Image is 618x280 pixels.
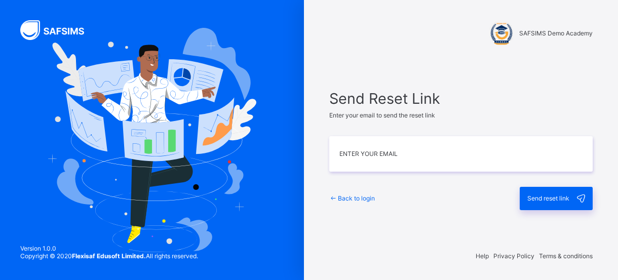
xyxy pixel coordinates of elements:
img: SAFSIMS Demo Academy [489,20,514,46]
img: Hero Image [48,28,256,252]
img: SAFSIMS Logo [20,20,96,40]
a: Back to login [329,194,375,202]
span: Privacy Policy [493,252,534,260]
span: SAFSIMS Demo Academy [519,29,593,37]
span: Enter your email to send the reset link [329,111,435,119]
strong: Flexisaf Edusoft Limited. [72,252,146,260]
span: Terms & conditions [539,252,593,260]
span: Help [476,252,489,260]
span: Copyright © 2020 All rights reserved. [20,252,198,260]
span: Send reset link [527,194,569,202]
span: Version 1.0.0 [20,245,198,252]
span: Send Reset Link [329,90,593,107]
span: Back to login [338,194,375,202]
